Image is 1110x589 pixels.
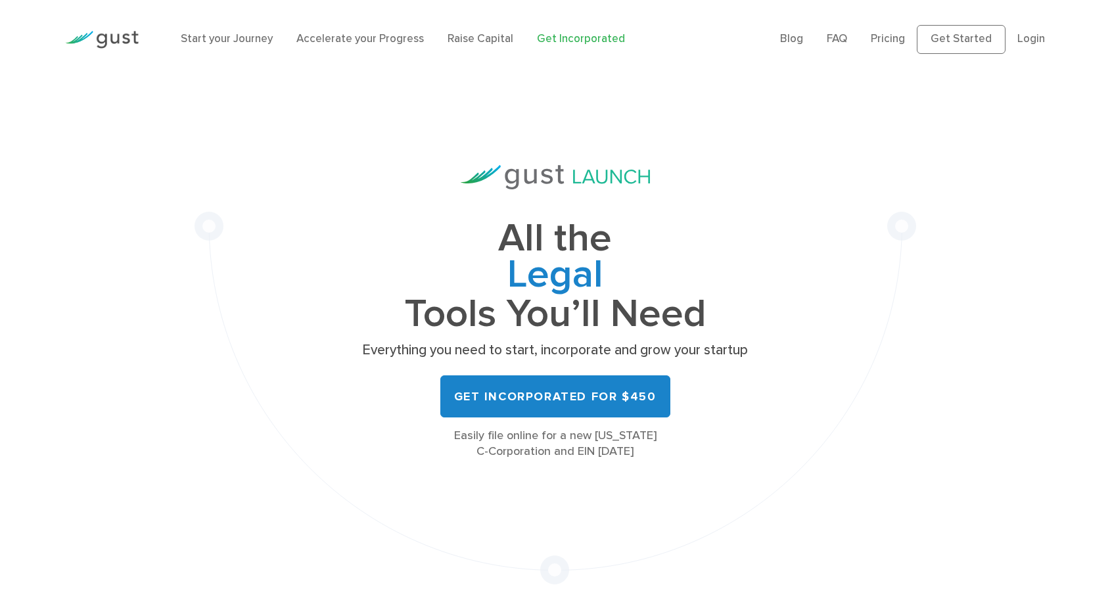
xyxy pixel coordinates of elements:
[827,32,847,45] a: FAQ
[358,341,752,360] p: Everything you need to start, incorporate and grow your startup
[917,25,1006,54] a: Get Started
[871,32,905,45] a: Pricing
[461,165,650,189] img: Gust Launch Logo
[440,375,670,417] a: Get Incorporated for $450
[448,32,513,45] a: Raise Capital
[1017,32,1045,45] a: Login
[537,32,625,45] a: Get Incorporated
[358,221,752,332] h1: All the Tools You’ll Need
[780,32,803,45] a: Blog
[358,257,752,296] span: Legal
[358,428,752,459] div: Easily file online for a new [US_STATE] C-Corporation and EIN [DATE]
[65,31,139,49] img: Gust Logo
[296,32,424,45] a: Accelerate your Progress
[181,32,273,45] a: Start your Journey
